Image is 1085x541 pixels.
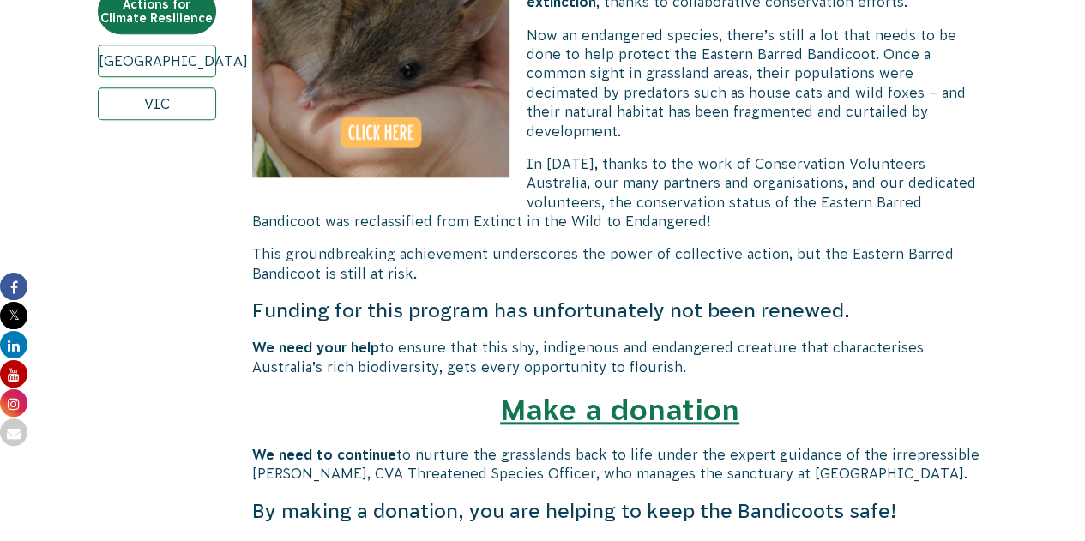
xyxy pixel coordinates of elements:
a: Make a donation [500,394,739,426]
h4: Funding for this program has unfortunately not been renewed. [252,297,988,324]
span: We need to continue [252,447,396,462]
span: to ensure that this shy, indigenous and endangered creature that characterises Australia’s rich b... [252,340,924,374]
a: VIC [98,87,216,120]
span: This groundbreaking achievement underscores the power of collective action, but the Eastern Barre... [252,246,954,280]
span: By making a donation, you are helping to keep the Bandicoots safe! [252,500,896,522]
span: We need your help [252,340,379,355]
span: In [DATE], thanks to the work of Conservation Volunteers Australia, our many partners and organis... [252,156,976,229]
span: Now an endangered species, there’s still a lot that needs to be done to help protect the Eastern ... [527,27,966,139]
span: to nurture the grasslands back to life under the expert guidance of the irrepressible [PERSON_NAM... [252,447,980,481]
a: [GEOGRAPHIC_DATA] [98,45,216,77]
